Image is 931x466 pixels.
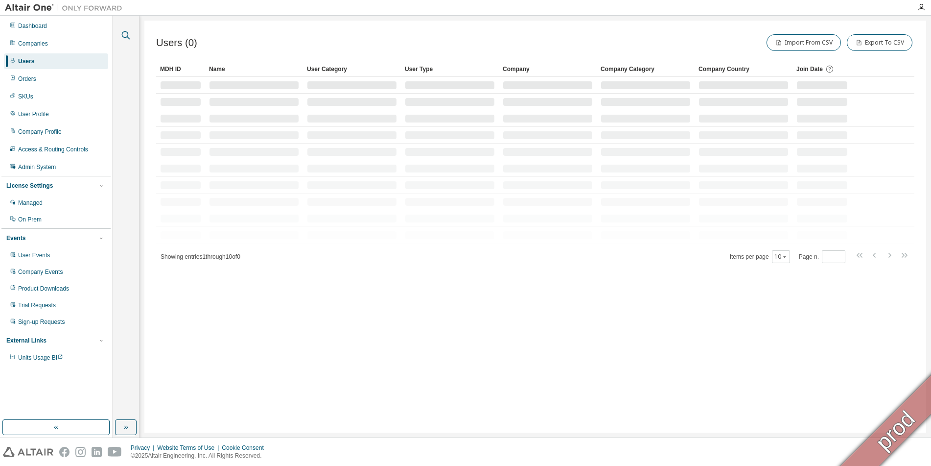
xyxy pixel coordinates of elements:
div: Cookie Consent [222,444,269,452]
div: Orders [18,75,36,83]
div: Website Terms of Use [157,444,222,452]
img: linkedin.svg [92,447,102,457]
p: © 2025 Altair Engineering, Inc. All Rights Reserved. [131,452,270,460]
span: Page n. [799,250,845,263]
button: 10 [774,253,788,261]
svg: Date when the user was first added or directly signed up. If the user was deleted and later re-ad... [825,65,834,74]
div: Sign-up Requests [18,318,65,326]
img: instagram.svg [75,447,86,457]
div: Managed [18,199,43,207]
div: Events [6,234,25,242]
span: Units Usage BI [18,354,63,361]
img: altair_logo.svg [3,447,53,457]
div: Trial Requests [18,301,56,309]
div: Name [209,61,299,77]
div: On Prem [18,216,42,223]
div: Company [503,61,593,77]
div: Access & Routing Controls [18,146,88,153]
div: Company Country [698,61,789,77]
button: Import From CSV [767,34,841,51]
button: Export To CSV [847,34,912,51]
span: Join Date [796,66,823,73]
div: Privacy [131,444,157,452]
div: Admin System [18,163,56,171]
img: Altair One [5,3,127,13]
div: SKUs [18,93,33,100]
div: License Settings [6,182,53,190]
div: User Type [405,61,495,77]
div: External Links [6,337,47,344]
div: MDH ID [160,61,201,77]
div: User Events [18,251,50,259]
div: User Profile [18,110,49,118]
img: facebook.svg [59,447,70,457]
div: Users [18,57,34,65]
div: Companies [18,40,48,48]
div: Dashboard [18,22,47,30]
div: Company Profile [18,128,62,136]
img: youtube.svg [108,447,122,457]
div: Product Downloads [18,285,69,293]
span: Users (0) [156,37,197,49]
span: Items per page [730,250,790,263]
div: User Category [307,61,397,77]
div: Company Events [18,268,63,276]
div: Company Category [601,61,691,77]
span: Showing entries 1 through 10 of 0 [161,253,240,260]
